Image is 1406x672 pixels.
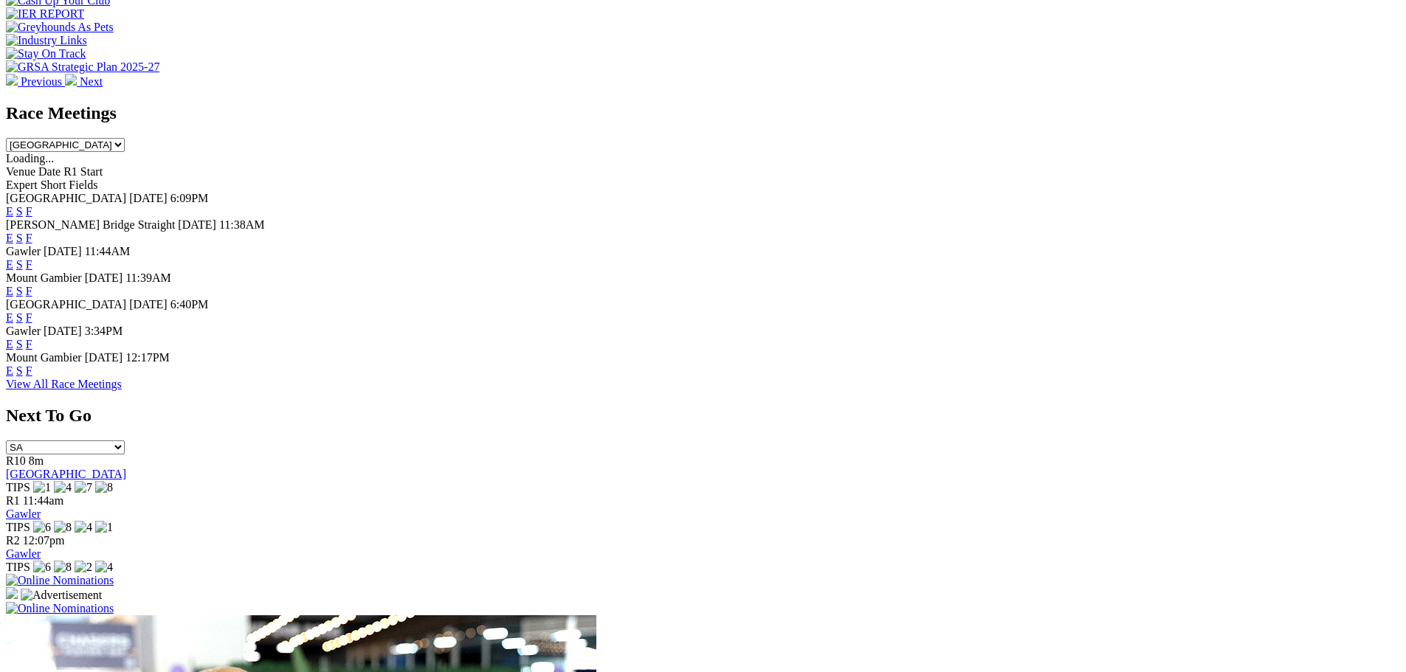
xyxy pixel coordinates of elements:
[6,205,13,218] a: E
[6,103,1400,123] h2: Race Meetings
[6,378,122,390] a: View All Race Meetings
[219,218,265,231] span: 11:38AM
[6,311,13,324] a: E
[6,587,18,599] img: 15187_Greyhounds_GreysPlayCentral_Resize_SA_WebsiteBanner_300x115_2025.jpg
[6,179,38,191] span: Expert
[6,534,20,547] span: R2
[6,74,18,86] img: chevron-left-pager-white.svg
[63,165,103,178] span: R1 Start
[38,165,61,178] span: Date
[26,338,32,350] a: F
[33,481,51,494] img: 1
[75,561,92,574] img: 2
[65,74,77,86] img: chevron-right-pager-white.svg
[16,205,23,218] a: S
[6,21,114,34] img: Greyhounds As Pets
[170,298,209,311] span: 6:40PM
[85,245,131,257] span: 11:44AM
[6,602,114,615] img: Online Nominations
[65,75,103,88] a: Next
[6,454,26,467] span: R10
[85,351,123,364] span: [DATE]
[125,271,171,284] span: 11:39AM
[6,245,41,257] span: Gawler
[6,494,20,507] span: R1
[26,205,32,218] a: F
[6,406,1400,426] h2: Next To Go
[26,258,32,271] a: F
[16,232,23,244] a: S
[54,481,72,494] img: 4
[16,311,23,324] a: S
[21,589,102,602] img: Advertisement
[29,454,44,467] span: 8m
[21,75,62,88] span: Previous
[6,364,13,377] a: E
[6,481,30,493] span: TIPS
[6,325,41,337] span: Gawler
[54,521,72,534] img: 8
[23,494,63,507] span: 11:44am
[69,179,97,191] span: Fields
[6,258,13,271] a: E
[6,271,82,284] span: Mount Gambier
[6,547,41,560] a: Gawler
[178,218,216,231] span: [DATE]
[23,534,65,547] span: 12:07pm
[6,338,13,350] a: E
[6,34,87,47] img: Industry Links
[6,561,30,573] span: TIPS
[26,364,32,377] a: F
[44,245,82,257] span: [DATE]
[33,561,51,574] img: 6
[41,179,66,191] span: Short
[6,521,30,533] span: TIPS
[75,521,92,534] img: 4
[125,351,170,364] span: 12:17PM
[33,521,51,534] img: 6
[6,298,126,311] span: [GEOGRAPHIC_DATA]
[26,232,32,244] a: F
[6,285,13,297] a: E
[44,325,82,337] span: [DATE]
[16,285,23,297] a: S
[6,192,126,204] span: [GEOGRAPHIC_DATA]
[85,271,123,284] span: [DATE]
[16,338,23,350] a: S
[6,75,65,88] a: Previous
[75,481,92,494] img: 7
[6,152,54,164] span: Loading...
[95,561,113,574] img: 4
[16,258,23,271] a: S
[6,165,35,178] span: Venue
[129,298,168,311] span: [DATE]
[85,325,123,337] span: 3:34PM
[80,75,103,88] span: Next
[6,7,84,21] img: IER REPORT
[95,521,113,534] img: 1
[16,364,23,377] a: S
[95,481,113,494] img: 8
[26,285,32,297] a: F
[6,60,159,74] img: GRSA Strategic Plan 2025-27
[54,561,72,574] img: 8
[129,192,168,204] span: [DATE]
[6,508,41,520] a: Gawler
[6,47,86,60] img: Stay On Track
[6,218,175,231] span: [PERSON_NAME] Bridge Straight
[6,351,82,364] span: Mount Gambier
[6,574,114,587] img: Online Nominations
[170,192,209,204] span: 6:09PM
[6,232,13,244] a: E
[6,468,126,480] a: [GEOGRAPHIC_DATA]
[26,311,32,324] a: F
